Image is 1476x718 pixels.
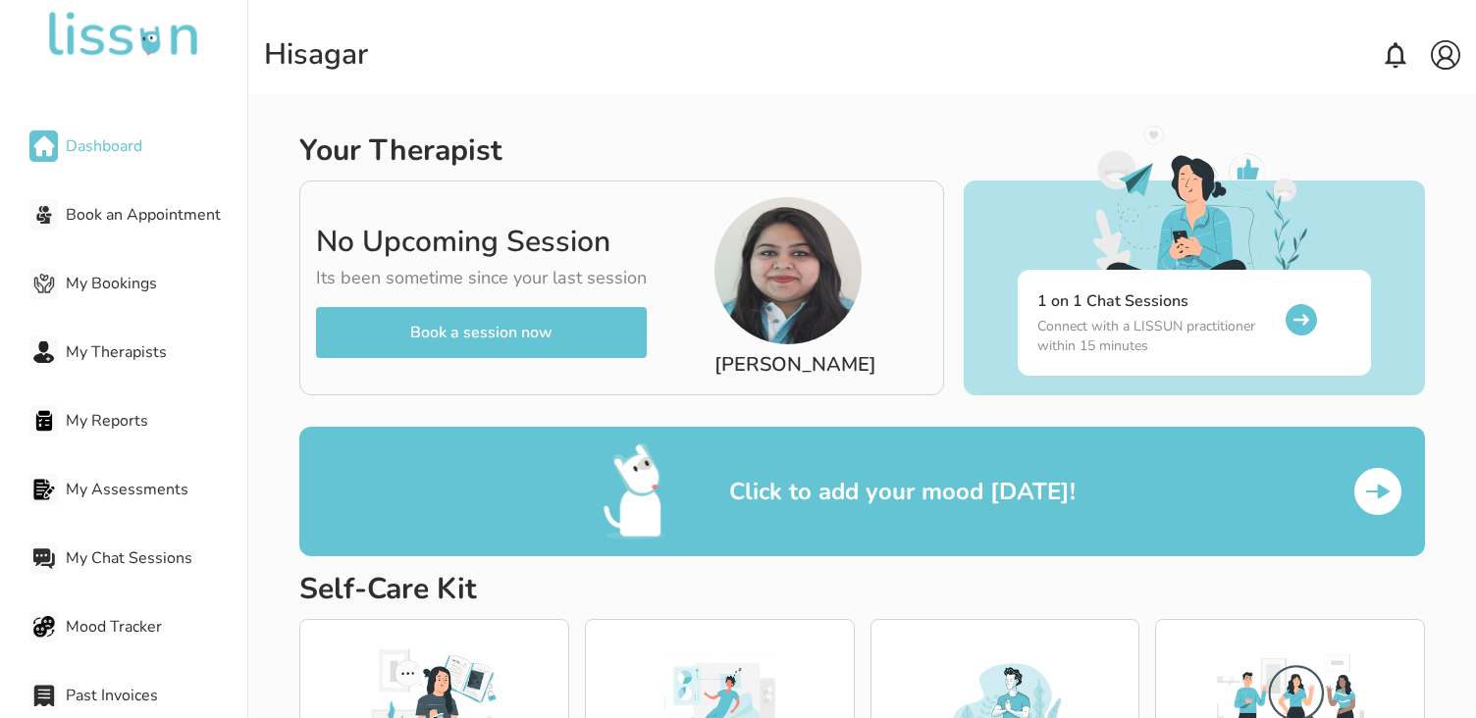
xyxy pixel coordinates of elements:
[33,341,55,363] img: My Therapists
[714,351,876,379] p: [PERSON_NAME]
[299,572,1425,607] h2: Self-Care Kit
[316,307,647,358] button: Book a session now
[1037,317,1273,356] p: Connect with a LISSUN practitioner within 15 minutes
[66,203,247,227] span: Book an Appointment
[1037,289,1273,313] h6: 1 on 1 Chat Sessions
[66,134,247,158] span: Dashboard
[33,547,55,569] img: My Chat Sessions
[714,197,862,344] img: new Image
[66,684,247,707] span: Past Invoices
[1362,476,1394,507] img: arraow
[603,442,666,540] img: mood emo
[264,37,368,73] div: Hi sagar
[299,133,502,169] h2: Your Therapist
[66,615,247,639] span: Mood Tracker
[316,225,647,260] p: No Upcoming Session
[33,135,55,157] img: Dashboard
[316,260,647,307] p: Its been sometime since your last session
[33,616,55,638] img: Mood Tracker
[1431,40,1460,70] img: account.svg
[66,478,247,501] span: My Assessments
[33,410,55,432] img: My Reports
[33,479,55,500] img: My Assessments
[729,476,1076,507] p: Click to add your mood [DATE]!
[1286,304,1317,335] img: rightArrow.svg
[33,685,55,706] img: Past Invoices
[33,273,55,294] img: My Bookings
[66,272,247,295] span: My Bookings
[66,409,247,433] span: My Reports
[33,204,55,226] img: Book an Appointment
[66,340,247,364] span: My Therapists
[45,12,202,59] img: undefined
[66,546,247,570] span: My Chat Sessions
